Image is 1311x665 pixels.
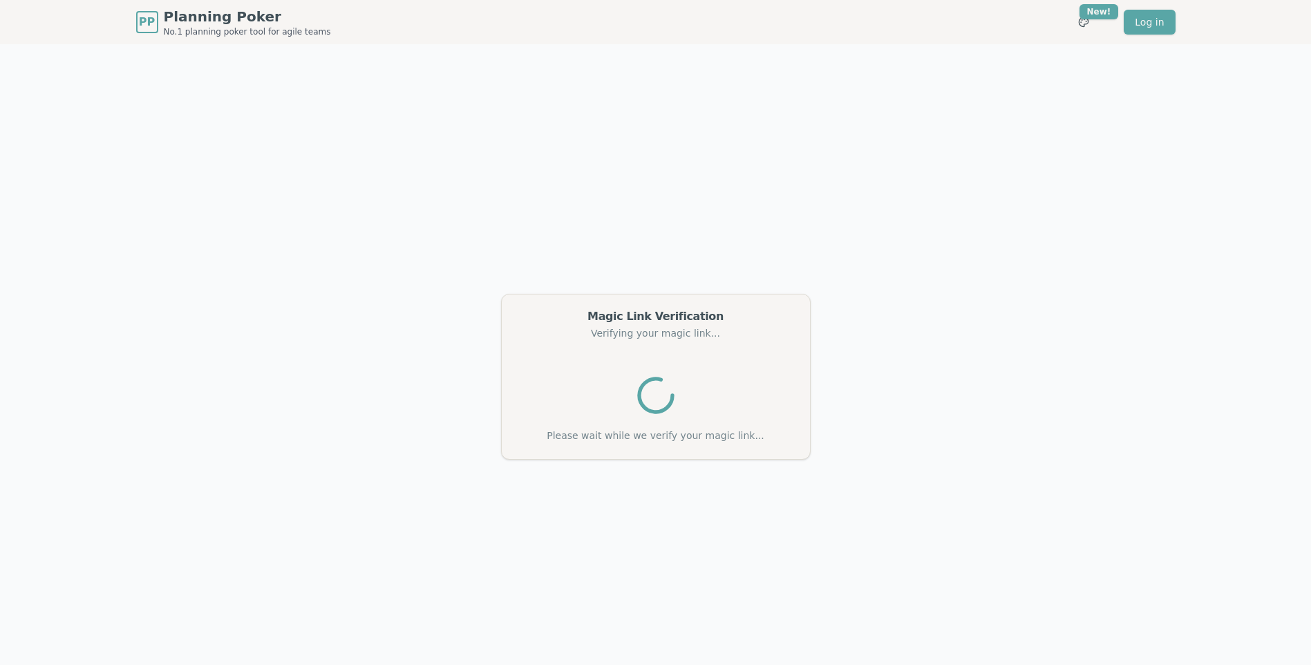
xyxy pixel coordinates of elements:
div: Magic Link Verification [518,311,793,322]
div: New! [1079,4,1119,19]
span: No.1 planning poker tool for agile teams [164,26,331,37]
div: Verifying your magic link... [518,326,793,340]
span: Planning Poker [164,7,331,26]
a: PPPlanning PokerNo.1 planning poker tool for agile teams [136,7,331,37]
p: Please wait while we verify your magic link... [547,429,764,442]
span: PP [139,14,155,30]
button: New! [1071,10,1096,35]
a: Log in [1124,10,1175,35]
